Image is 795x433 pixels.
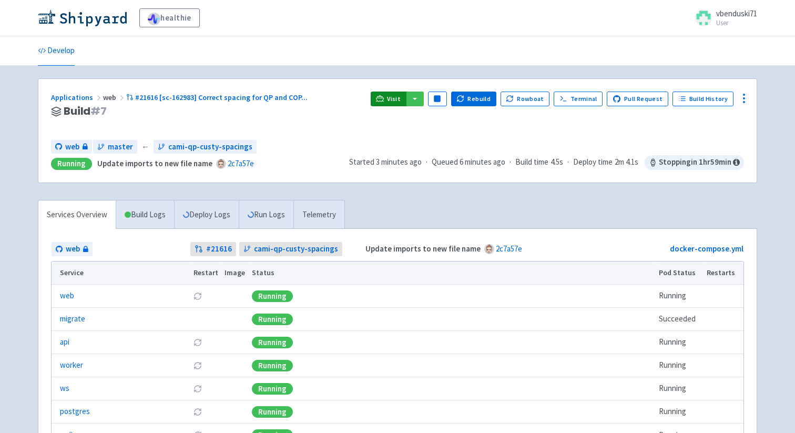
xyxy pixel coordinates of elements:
[252,383,293,395] div: Running
[656,354,704,377] td: Running
[60,382,69,395] a: ws
[51,140,92,154] a: web
[60,359,83,371] a: worker
[51,93,103,102] a: Applications
[607,92,668,106] a: Pull Request
[428,92,447,106] button: Pause
[190,261,221,285] th: Restart
[174,200,239,229] a: Deploy Logs
[349,157,422,167] span: Started
[656,308,704,331] td: Succeeded
[501,92,550,106] button: Rowboat
[451,92,496,106] button: Rebuild
[168,141,252,153] span: cami-qp-custy-spacings
[293,200,344,229] a: Telemetry
[252,337,293,348] div: Running
[252,314,293,325] div: Running
[38,200,116,229] a: Services Overview
[496,244,522,254] a: 2c7a57e
[193,385,202,393] button: Restart pod
[126,93,309,102] a: #21616 [sc-162983] Correct spacing for QP and COP...
[432,157,505,167] span: Queued
[254,243,338,255] span: cami-qp-custy-spacings
[103,93,126,102] span: web
[371,92,406,106] a: Visit
[228,158,254,168] a: 2c7a57e
[349,155,744,170] div: · · ·
[716,8,757,18] span: vbenduski71
[656,331,704,354] td: Running
[672,92,733,106] a: Build History
[38,36,75,66] a: Develop
[135,93,308,102] span: #21616 [sc-162983] Correct spacing for QP and COP ...
[716,19,757,26] small: User
[460,157,505,167] time: 6 minutes ago
[108,141,133,153] span: master
[387,95,401,103] span: Visit
[193,338,202,347] button: Restart pod
[116,200,174,229] a: Build Logs
[239,200,293,229] a: Run Logs
[51,158,92,170] div: Running
[60,313,85,325] a: migrate
[206,243,232,255] strong: # 21616
[93,140,137,154] a: master
[221,261,249,285] th: Image
[689,9,757,26] a: vbenduski71 User
[376,157,422,167] time: 3 minutes ago
[141,141,149,153] span: ←
[154,140,257,154] a: cami-qp-custy-spacings
[249,261,656,285] th: Status
[252,360,293,371] div: Running
[656,377,704,400] td: Running
[52,242,93,256] a: web
[515,156,548,168] span: Build time
[190,242,236,256] a: #21616
[645,155,744,170] span: Stopping in 1 hr 59 min
[64,105,107,117] span: Build
[66,243,80,255] span: web
[60,406,90,418] a: postgres
[38,9,127,26] img: Shipyard logo
[65,141,79,153] span: web
[193,408,202,416] button: Restart pod
[704,261,743,285] th: Restarts
[252,406,293,418] div: Running
[656,261,704,285] th: Pod Status
[139,8,200,27] a: healthie
[193,292,202,300] button: Restart pod
[656,285,704,308] td: Running
[52,261,190,285] th: Service
[252,290,293,302] div: Running
[656,400,704,424] td: Running
[90,104,107,118] span: # 7
[554,92,603,106] a: Terminal
[239,242,342,256] a: cami-qp-custy-spacings
[97,158,212,168] strong: Update imports to new file name
[573,156,613,168] span: Deploy time
[193,361,202,370] button: Restart pod
[551,156,563,168] span: 4.5s
[60,290,74,302] a: web
[615,156,638,168] span: 2m 4.1s
[365,244,481,254] strong: Update imports to new file name
[670,244,743,254] a: docker-compose.yml
[60,336,69,348] a: api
